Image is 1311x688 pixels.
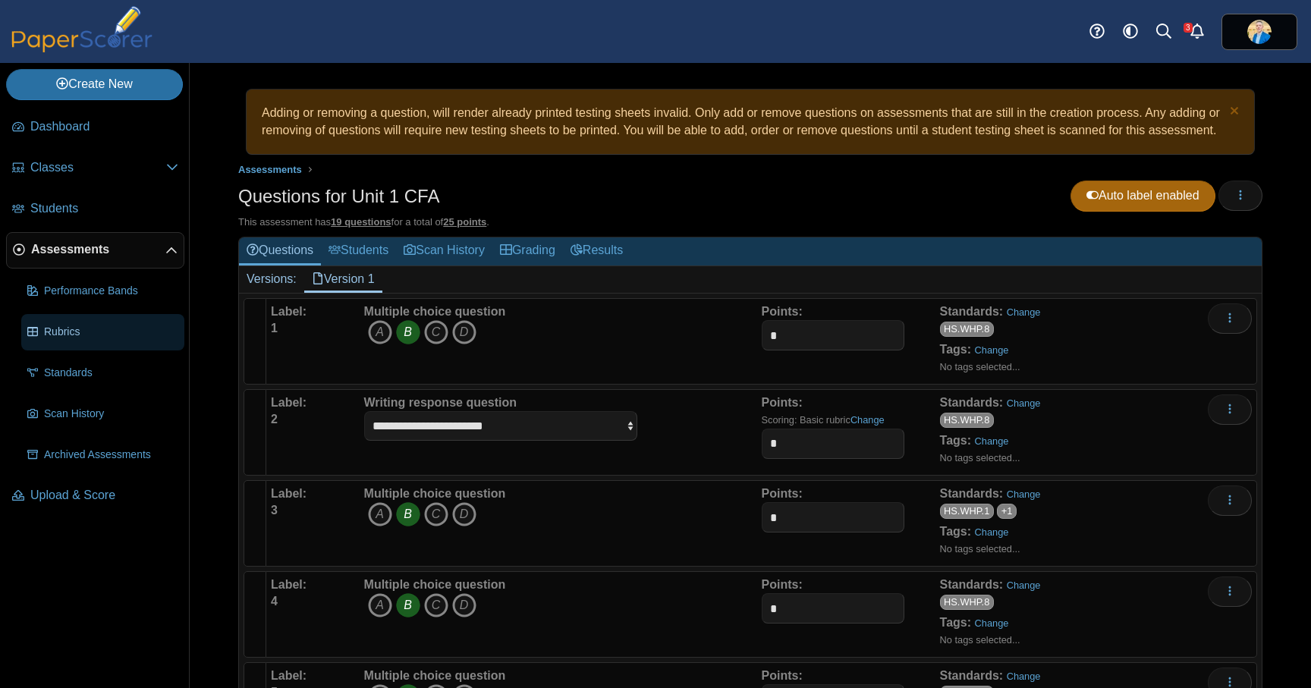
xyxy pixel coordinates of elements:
b: Points: [762,487,803,500]
b: Standards: [940,578,1004,591]
i: B [396,502,420,526]
span: Performance Bands [44,284,178,299]
b: Standards: [940,487,1004,500]
b: Tags: [940,434,971,447]
a: Scan History [396,237,492,265]
i: A [368,320,392,344]
a: PaperScorer [6,42,158,55]
div: This assessment has for a total of . [238,215,1262,229]
a: Results [563,237,630,265]
a: Auto label enabled [1070,181,1215,211]
a: Change [1007,671,1041,682]
b: Multiple choice question [364,487,506,500]
img: ps.jrF02AmRZeRNgPWo [1247,20,1272,44]
small: No tags selected... [940,543,1020,554]
a: Dashboard [6,109,184,146]
b: Standards: [940,305,1004,318]
b: Label: [271,487,307,500]
div: Adding or removing a question, will render already printed testing sheets invalid. Only add or re... [254,97,1247,146]
i: D [452,320,476,344]
i: A [368,593,392,617]
small: Scoring: Basic rubric [762,414,885,426]
a: ps.jrF02AmRZeRNgPWo [1221,14,1297,50]
button: More options [1208,394,1252,425]
span: Travis McFarland [1247,20,1272,44]
b: Tags: [940,616,971,629]
span: Standards [44,366,178,381]
b: Points: [762,396,803,409]
i: D [452,502,476,526]
a: Create New [6,69,183,99]
small: No tags selected... [940,361,1020,372]
b: 1 [271,322,278,335]
a: Change [975,526,1009,538]
a: Classes [6,150,184,187]
b: Standards: [940,669,1004,682]
small: No tags selected... [940,634,1020,646]
a: Change [975,617,1009,629]
a: Upload & Score [6,478,184,514]
span: Auto label enabled [1086,189,1199,202]
a: HS.WHP.8 [940,595,994,610]
i: B [396,320,420,344]
a: Students [6,191,184,228]
a: Scan History [21,396,184,432]
b: Multiple choice question [364,305,506,318]
i: A [368,502,392,526]
a: Archived Assessments [21,437,184,473]
a: Assessments [6,232,184,269]
div: Versions: [239,266,304,292]
span: +1 [997,504,1017,519]
span: Scan History [44,407,178,422]
a: Change [1007,489,1041,500]
i: C [424,502,448,526]
a: HS.WHP.8 [940,322,994,337]
span: Dashboard [30,118,178,135]
a: Change [975,435,1009,447]
b: Multiple choice question [364,578,506,591]
i: C [424,593,448,617]
b: Label: [271,305,307,318]
a: Change [1007,580,1041,591]
a: HS.WHP.8 [940,413,994,428]
b: Label: [271,669,307,682]
span: Classes [30,159,166,176]
b: Writing response question [364,396,517,409]
i: D [452,593,476,617]
b: Tags: [940,343,971,356]
i: C [424,320,448,344]
a: Grading [492,237,563,265]
button: More options [1208,485,1252,516]
a: Standards [21,355,184,391]
a: Students [321,237,396,265]
a: Change [1007,306,1041,318]
span: Assessments [31,241,165,258]
b: Points: [762,578,803,591]
a: Performance Bands [21,273,184,309]
a: Assessments [234,160,306,179]
a: Alerts [1181,15,1214,49]
b: Label: [271,578,307,591]
button: More options [1208,303,1252,334]
a: Dismiss notice [1226,105,1239,121]
u: 25 points [443,216,486,228]
a: HS.WHP.1 [940,504,994,519]
u: 19 questions [331,216,391,228]
a: Change [975,344,1009,356]
span: Upload & Score [30,487,178,504]
b: Label: [271,396,307,409]
small: No tags selected... [940,452,1020,463]
b: Standards: [940,396,1004,409]
i: B [396,593,420,617]
span: Rubrics [44,325,178,340]
b: Multiple choice question [364,669,506,682]
span: Archived Assessments [44,448,178,463]
b: Points: [762,305,803,318]
a: Change [1007,397,1041,409]
a: Version 1 [304,266,382,292]
span: Assessments [238,164,302,175]
b: Tags: [940,525,971,538]
b: Points: [762,669,803,682]
button: More options [1208,576,1252,607]
a: Rubrics [21,314,184,350]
